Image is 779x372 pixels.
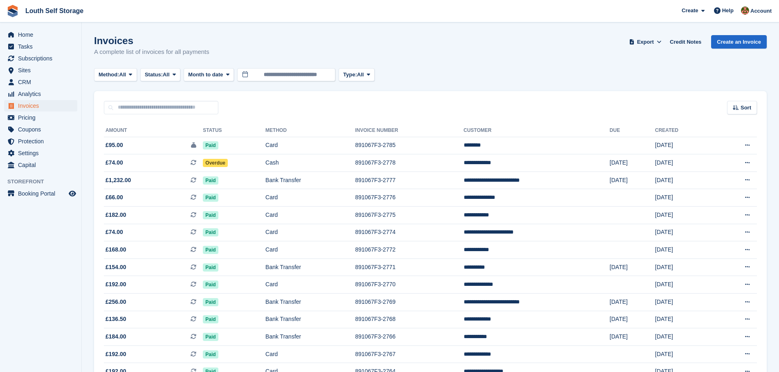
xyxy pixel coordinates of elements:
[265,276,355,294] td: Card
[265,172,355,189] td: Bank Transfer
[265,207,355,224] td: Card
[355,224,463,241] td: 891067F3-2774
[355,258,463,276] td: 891067F3-2771
[94,68,137,82] button: Method: All
[203,194,218,202] span: Paid
[655,276,714,294] td: [DATE]
[4,41,77,52] a: menu
[655,345,714,363] td: [DATE]
[18,65,67,76] span: Sites
[655,224,714,241] td: [DATE]
[106,315,126,323] span: £136.50
[18,112,67,123] span: Pricing
[18,53,67,64] span: Subscriptions
[655,172,714,189] td: [DATE]
[610,328,655,346] td: [DATE]
[106,350,126,359] span: £192.00
[203,124,265,137] th: Status
[655,294,714,311] td: [DATE]
[106,245,126,254] span: £168.00
[265,328,355,346] td: Bank Transfer
[355,328,463,346] td: 891067F3-2766
[655,241,714,259] td: [DATE]
[655,258,714,276] td: [DATE]
[355,137,463,154] td: 891067F3-2785
[203,315,218,323] span: Paid
[343,71,357,79] span: Type:
[610,172,655,189] td: [DATE]
[106,141,123,149] span: £95.00
[355,172,463,189] td: 891067F3-2777
[741,7,749,15] img: Andy Smith
[94,35,209,46] h1: Invoices
[203,281,218,289] span: Paid
[18,41,67,52] span: Tasks
[203,211,218,219] span: Paid
[355,124,463,137] th: Invoice Number
[67,189,77,198] a: Preview store
[18,76,67,88] span: CRM
[265,189,355,207] td: Card
[464,124,610,137] th: Customer
[106,158,123,167] span: £74.00
[203,141,218,149] span: Paid
[355,345,463,363] td: 891067F3-2767
[145,71,163,79] span: Status:
[655,137,714,154] td: [DATE]
[610,258,655,276] td: [DATE]
[667,35,705,49] a: Credit Notes
[4,29,77,40] a: menu
[4,53,77,64] a: menu
[203,246,218,254] span: Paid
[750,7,772,15] span: Account
[163,71,170,79] span: All
[339,68,375,82] button: Type: All
[203,298,218,306] span: Paid
[203,176,218,185] span: Paid
[106,280,126,289] span: £192.00
[655,189,714,207] td: [DATE]
[722,7,734,15] span: Help
[265,294,355,311] td: Bank Transfer
[7,5,19,17] img: stora-icon-8386f47178a22dfd0bd8f6a31ec36ba5ce8667c1dd55bd0f319d3a0aa187defe.svg
[610,311,655,328] td: [DATE]
[655,328,714,346] td: [DATE]
[106,263,126,272] span: £154.00
[94,47,209,57] p: A complete list of invoices for all payments
[355,276,463,294] td: 891067F3-2770
[18,136,67,147] span: Protection
[355,207,463,224] td: 891067F3-2775
[4,100,77,111] a: menu
[610,294,655,311] td: [DATE]
[184,68,234,82] button: Month to date
[106,298,126,306] span: £256.00
[18,124,67,135] span: Coupons
[711,35,767,49] a: Create an Invoice
[355,294,463,311] td: 891067F3-2769
[265,124,355,137] th: Method
[610,124,655,137] th: Due
[119,71,126,79] span: All
[655,154,714,172] td: [DATE]
[741,104,751,112] span: Sort
[4,88,77,100] a: menu
[4,136,77,147] a: menu
[140,68,180,82] button: Status: All
[610,154,655,172] td: [DATE]
[18,29,67,40] span: Home
[627,35,663,49] button: Export
[355,311,463,328] td: 891067F3-2768
[4,65,77,76] a: menu
[637,38,654,46] span: Export
[188,71,223,79] span: Month to date
[203,350,218,359] span: Paid
[265,224,355,241] td: Card
[104,124,203,137] th: Amount
[655,311,714,328] td: [DATE]
[265,154,355,172] td: Cash
[4,147,77,159] a: menu
[18,188,67,199] span: Booking Portal
[682,7,698,15] span: Create
[99,71,119,79] span: Method:
[106,211,126,219] span: £182.00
